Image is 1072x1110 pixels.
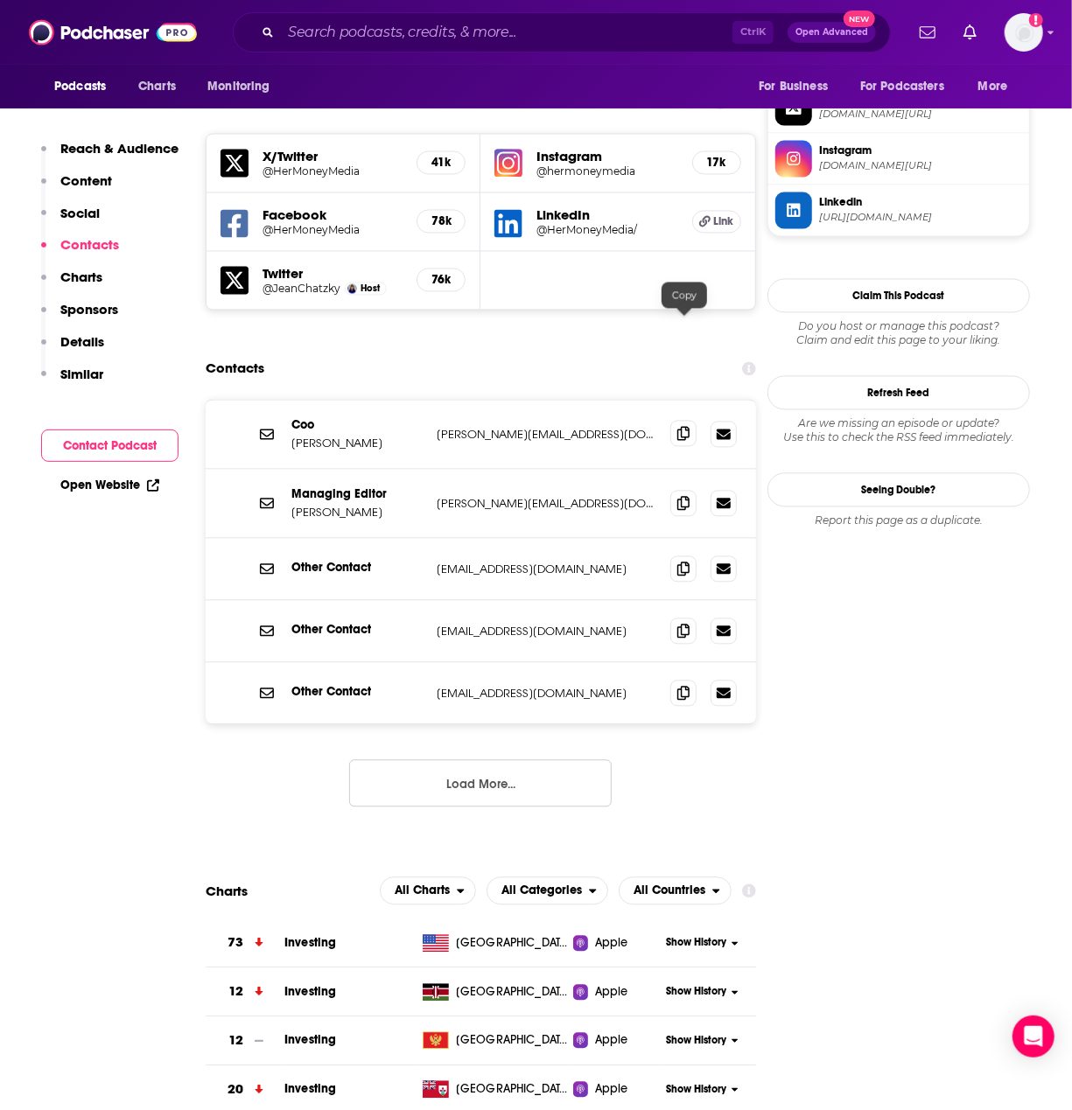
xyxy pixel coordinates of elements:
[233,12,891,52] div: Search podcasts, credits, & more...
[860,74,944,99] span: For Podcasters
[380,877,476,905] h2: Platforms
[206,353,264,386] h2: Contacts
[595,1081,628,1099] span: Apple
[501,885,582,897] span: All Categories
[494,150,522,178] img: iconImage
[263,207,403,224] h5: Facebook
[1005,13,1043,52] button: Show profile menu
[844,10,875,27] span: New
[666,985,726,1000] span: Show History
[1005,13,1043,52] span: Logged in as mresewehr
[788,22,876,43] button: Open AdvancedNew
[536,224,677,237] a: @HerMoneyMedia/
[661,985,744,1000] button: Show History
[206,968,284,1016] a: 12
[666,936,726,951] span: Show History
[456,1081,570,1099] span: Bermuda
[437,428,656,443] p: [PERSON_NAME][EMAIL_ADDRESS][DOMAIN_NAME]
[29,16,197,49] img: Podchaser - Follow, Share and Rate Podcasts
[263,165,403,178] a: @HerMoneyMedia
[819,143,1022,159] span: Instagram
[573,984,661,1002] a: Apple
[42,70,129,103] button: open menu
[819,160,1022,173] span: instagram.com/hermoneymedia
[619,877,732,905] button: open menu
[536,207,677,224] h5: LinkedIn
[291,506,423,520] p: [PERSON_NAME]
[707,156,726,171] h5: 17k
[349,760,612,807] button: Load More...
[291,623,423,638] p: Other Contact
[281,18,732,46] input: Search podcasts, credits, & more...
[41,366,103,398] button: Similar
[595,935,628,953] span: Apple
[595,984,628,1002] span: Apple
[849,70,970,103] button: open menu
[263,149,403,165] h5: X/Twitter
[759,74,828,99] span: For Business
[60,301,118,318] p: Sponsors
[127,70,186,103] a: Charts
[60,366,103,382] p: Similar
[437,497,656,512] p: [PERSON_NAME][EMAIL_ADDRESS][DOMAIN_NAME]
[662,283,707,309] div: Copy
[431,156,451,171] h5: 41k
[978,74,1008,99] span: More
[431,214,451,229] h5: 78k
[666,1034,726,1049] span: Show History
[284,985,336,1000] a: Investing
[263,266,403,283] h5: Twitter
[60,333,104,350] p: Details
[228,1080,243,1100] h3: 20
[431,273,451,288] h5: 76k
[291,436,423,451] p: [PERSON_NAME]
[60,236,119,253] p: Contacts
[487,877,608,905] button: open menu
[795,28,868,37] span: Open Advanced
[284,1033,336,1048] a: Investing
[361,283,380,295] span: Host
[437,562,656,577] p: [EMAIL_ADDRESS][DOMAIN_NAME]
[692,211,741,234] a: Link
[966,70,1030,103] button: open menu
[54,74,106,99] span: Podcasts
[416,1081,573,1099] a: [GEOGRAPHIC_DATA]
[573,935,661,953] a: Apple
[1029,13,1043,27] svg: Add a profile image
[291,561,423,576] p: Other Contact
[60,205,100,221] p: Social
[347,284,357,294] img: Jean Chatzky
[284,1082,336,1097] span: Investing
[41,236,119,269] button: Contacts
[732,21,774,44] span: Ctrl K
[206,919,284,967] a: 73
[41,269,102,301] button: Charts
[619,877,732,905] h2: Countries
[416,1032,573,1050] a: [GEOGRAPHIC_DATA]
[1012,1016,1054,1058] div: Open Intercom Messenger
[456,1032,570,1050] span: Montenegro
[206,883,248,900] h2: Charts
[767,514,1030,528] div: Report this page as a duplicate.
[536,165,677,178] a: @hermoneymedia
[819,195,1022,211] span: Linkedin
[60,478,159,492] a: Open Website
[263,283,340,296] a: @JeanChatzky
[536,149,677,165] h5: Instagram
[767,473,1030,507] a: Seeing Double?
[380,877,476,905] button: open menu
[416,935,573,953] a: [GEOGRAPHIC_DATA]
[1005,13,1043,52] img: User Profile
[41,333,104,366] button: Details
[60,172,112,189] p: Content
[206,1017,284,1065] a: 12
[661,1034,744,1049] button: Show History
[228,982,243,1002] h3: 12
[713,215,733,229] span: Link
[60,140,179,157] p: Reach & Audience
[263,224,403,237] a: @HerMoneyMedia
